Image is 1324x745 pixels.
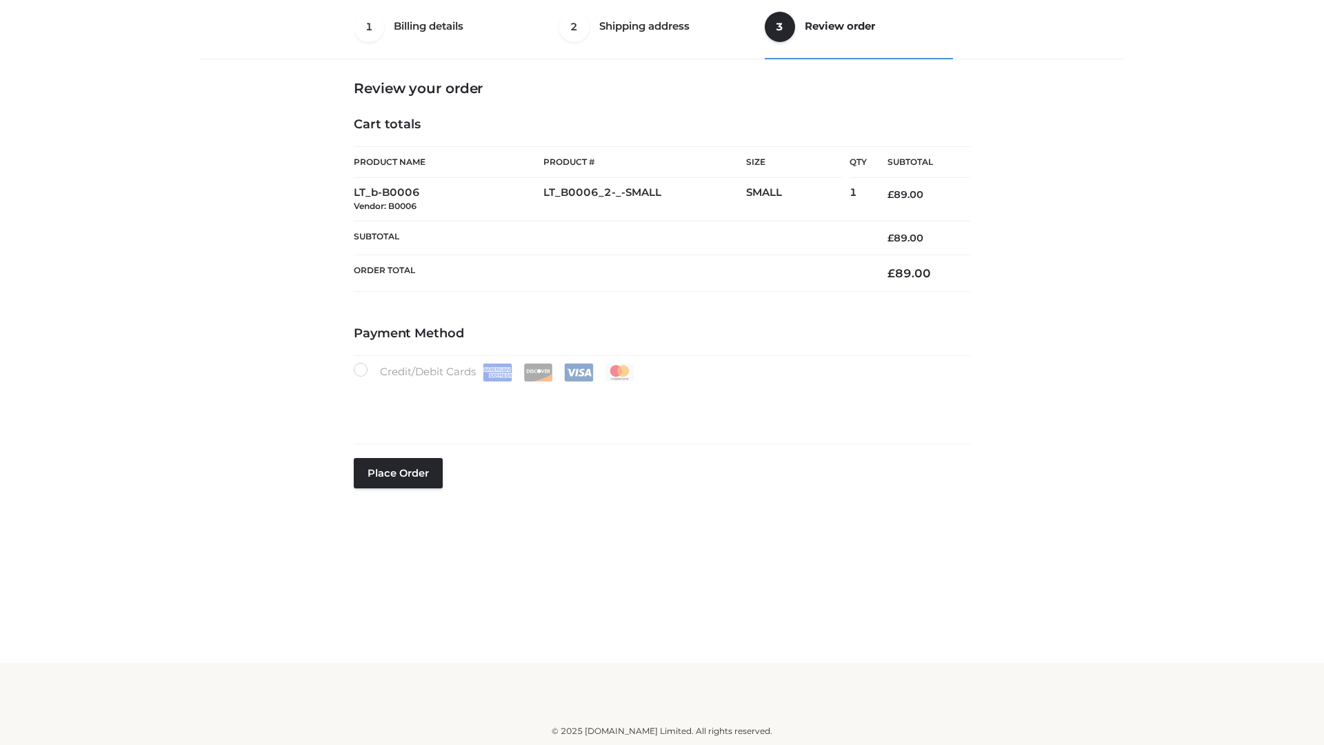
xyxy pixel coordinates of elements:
th: Order Total [354,255,867,292]
th: Qty [850,146,867,178]
th: Size [746,147,843,178]
img: Visa [564,364,594,381]
bdi: 89.00 [887,188,923,201]
td: SMALL [746,178,850,221]
img: Discover [523,364,553,381]
th: Subtotal [867,147,970,178]
small: Vendor: B0006 [354,201,417,211]
img: Mastercard [605,364,634,381]
span: £ [887,266,895,280]
th: Product Name [354,146,543,178]
th: Subtotal [354,221,867,255]
h4: Payment Method [354,326,970,341]
h4: Cart totals [354,117,970,132]
button: Place order [354,458,443,488]
td: LT_B0006_2-_-SMALL [543,178,746,221]
td: 1 [850,178,867,221]
span: £ [887,188,894,201]
label: Credit/Debit Cards [354,363,636,381]
bdi: 89.00 [887,266,931,280]
iframe: Secure payment input frame [351,379,967,429]
td: LT_b-B0006 [354,178,543,221]
bdi: 89.00 [887,232,923,244]
h3: Review your order [354,80,970,97]
div: © 2025 [DOMAIN_NAME] Limited. All rights reserved. [205,724,1119,738]
span: £ [887,232,894,244]
img: Amex [483,364,512,381]
th: Product # [543,146,746,178]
